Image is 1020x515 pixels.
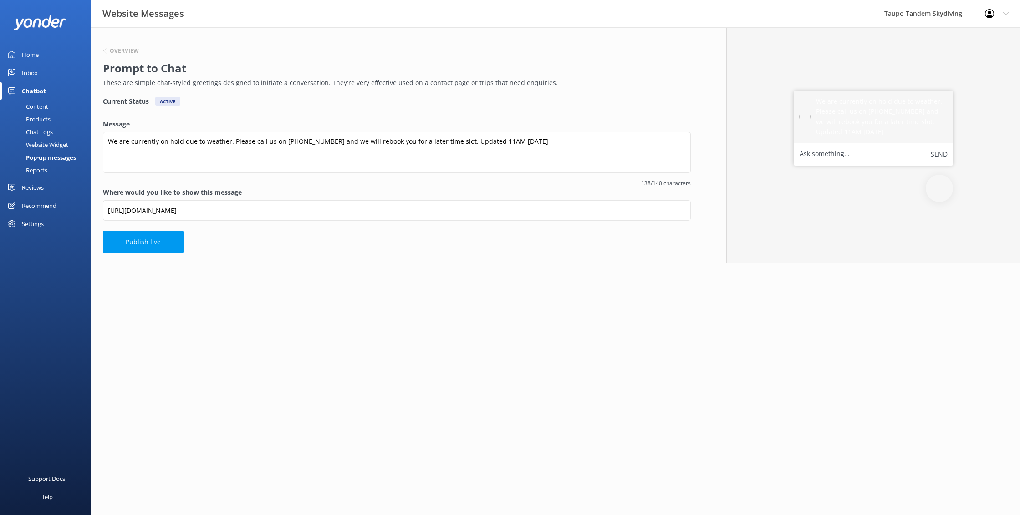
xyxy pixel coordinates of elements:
div: Content [5,100,48,113]
button: Publish live [103,231,184,253]
label: Ask something... [800,148,850,160]
div: Website Widget [5,138,68,151]
span: 138/140 characters [103,179,691,187]
div: Recommend [22,197,56,215]
div: Reviews [22,178,44,197]
label: Where would you like to show this message [103,187,691,197]
div: Chatbot [22,82,46,100]
a: Products [5,113,91,126]
h3: Website Messages [102,6,184,21]
h2: Prompt to Chat [103,60,686,77]
h4: Current Status [103,97,149,106]
div: Home [22,45,39,64]
img: yonder-white-logo.png [14,15,66,30]
a: Pop-up messages [5,151,91,164]
textarea: We are currently on hold due to weather. Please call us on [PHONE_NUMBER] and we will rebook you ... [103,132,691,173]
button: Overview [103,48,139,54]
h6: Overview [110,48,139,54]
h5: We are currently on hold due to weather. Please call us on [PHONE_NUMBER] and we will rebook you ... [816,96,948,137]
div: Inbox [22,64,38,82]
div: Help [40,488,53,506]
a: Chat Logs [5,126,91,138]
div: Support Docs [28,470,65,488]
div: Chat Logs [5,126,53,138]
input: https://www.example.com/page [103,200,691,221]
div: Settings [22,215,44,233]
div: Products [5,113,51,126]
div: Pop-up messages [5,151,76,164]
label: Message [103,119,691,129]
a: Website Widget [5,138,91,151]
a: Content [5,100,91,113]
button: Send [931,148,948,160]
p: These are simple chat-styled greetings designed to initiate a conversation. They're very effectiv... [103,78,686,88]
div: Reports [5,164,47,177]
div: Active [155,97,180,106]
a: Reports [5,164,91,177]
